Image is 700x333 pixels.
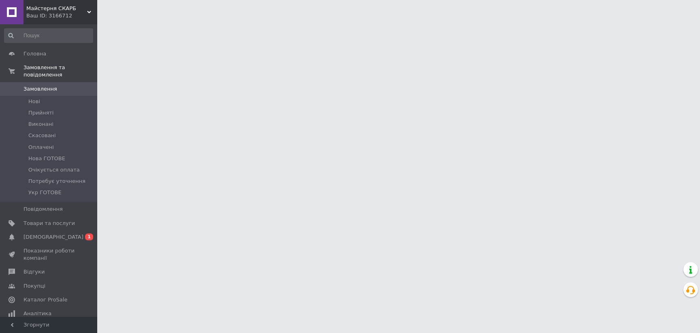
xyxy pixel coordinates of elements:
[23,282,45,290] span: Покупці
[23,220,75,227] span: Товари та послуги
[28,189,62,196] span: Укр ГОТОВЕ
[28,132,56,139] span: Скасовані
[28,121,53,128] span: Виконані
[28,98,40,105] span: Нові
[23,268,45,276] span: Відгуки
[23,206,63,213] span: Повідомлення
[28,109,53,117] span: Прийняті
[28,178,85,185] span: Потребує уточнення
[23,85,57,93] span: Замовлення
[28,155,65,162] span: Нова ГОТОВЕ
[23,64,97,78] span: Замовлення та повідомлення
[23,233,83,241] span: [DEMOGRAPHIC_DATA]
[85,233,93,240] span: 1
[26,12,97,19] div: Ваш ID: 3166712
[23,296,67,303] span: Каталог ProSale
[28,166,80,174] span: Очікується оплата
[23,247,75,262] span: Показники роботи компанії
[23,50,46,57] span: Головна
[28,144,54,151] span: Оплачені
[4,28,93,43] input: Пошук
[23,310,51,317] span: Аналітика
[26,5,87,12] span: Майстерня СКАРБ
